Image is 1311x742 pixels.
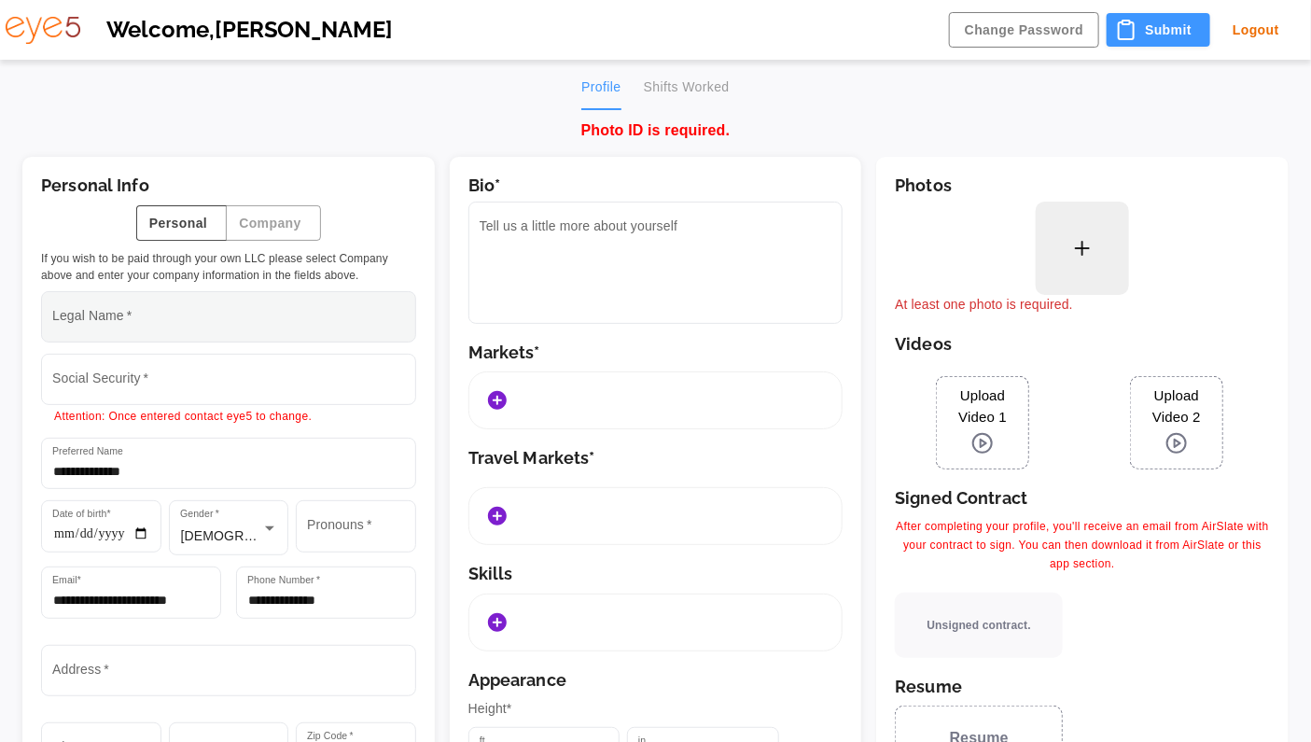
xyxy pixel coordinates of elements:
button: Profile [581,65,621,110]
div: outlined button group [41,205,416,242]
button: Add Markets [479,497,516,535]
span: Upload Video 2 [1140,385,1213,427]
label: Date of birth* [52,507,111,521]
h6: Travel Markets* [468,448,844,469]
img: eye5 [6,17,80,44]
h6: Appearance [468,670,844,691]
label: Email* [52,573,81,587]
p: At least one photo is required. [895,295,1270,315]
span: Attention: Once entered contact eye5 to change. [54,410,312,423]
button: Logout [1218,13,1294,48]
h6: Markets* [468,343,844,363]
h6: Resume [895,677,1270,697]
div: [DEMOGRAPHIC_DATA] [170,501,288,554]
button: Add Skills [479,604,516,641]
label: Phone Number [247,573,320,587]
h6: Photos [895,175,1270,196]
button: Change Password [949,12,1099,49]
label: Preferred Name [52,444,123,458]
div: Photo ID is required. [7,105,1289,142]
h5: Welcome, [PERSON_NAME] [106,17,923,44]
button: Submit [1107,13,1210,48]
label: Gender [180,507,219,521]
span: Unsigned contract. [927,617,1031,634]
h6: Signed Contract [895,488,1270,509]
span: Upload Video 1 [946,385,1019,427]
button: Company [226,205,321,242]
span: After completing your profile, you'll receive an email from AirSlate with your contract to sign. ... [895,518,1270,574]
h6: Personal Info [41,175,416,196]
span: If you wish to be paid through your own LLC please select Company above and enter your company in... [41,250,416,284]
p: Height* [468,699,844,720]
h6: Videos [895,334,1270,355]
h6: Skills [468,564,844,584]
button: Personal [136,205,227,242]
button: Add Markets [479,382,516,419]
